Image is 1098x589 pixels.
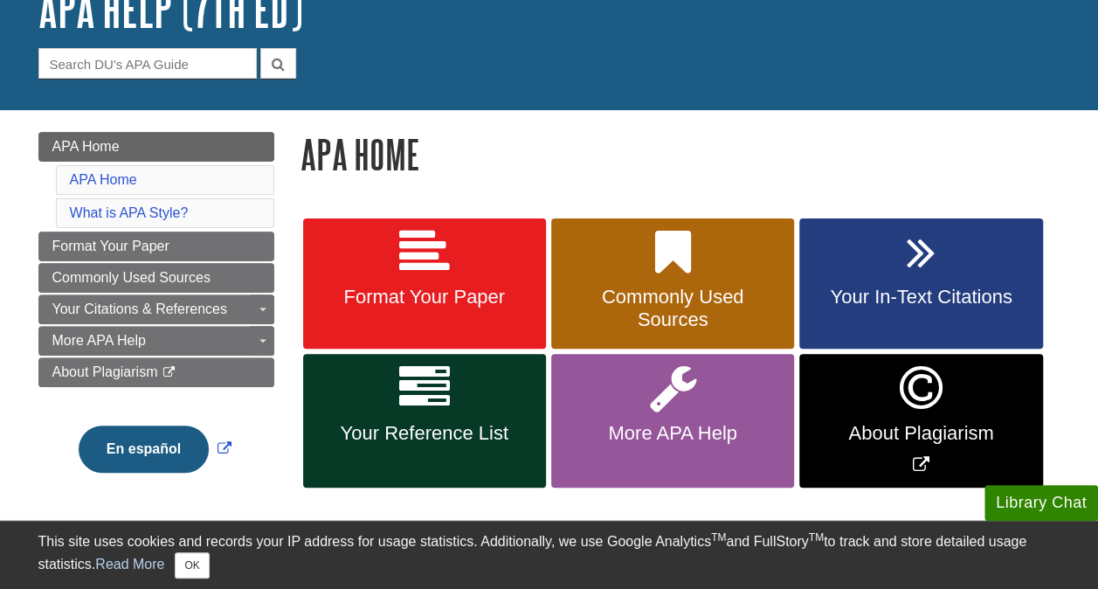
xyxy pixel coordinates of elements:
[38,357,274,387] a: About Plagiarism
[52,364,158,379] span: About Plagiarism
[38,232,274,261] a: Format Your Paper
[799,218,1042,350] a: Your In-Text Citations
[74,441,236,456] a: Link opens in new window
[799,354,1042,488] a: Link opens in new window
[52,139,120,154] span: APA Home
[551,218,794,350] a: Commonly Used Sources
[70,172,137,187] a: APA Home
[564,422,781,445] span: More APA Help
[38,263,274,293] a: Commonly Used Sources
[711,531,726,544] sup: TM
[316,422,533,445] span: Your Reference List
[52,333,146,348] span: More APA Help
[812,422,1029,445] span: About Plagiarism
[52,270,211,285] span: Commonly Used Sources
[38,294,274,324] a: Your Citations & References
[52,301,227,316] span: Your Citations & References
[38,132,274,502] div: Guide Page Menu
[300,132,1060,177] h1: APA Home
[95,557,164,572] a: Read More
[551,354,794,488] a: More APA Help
[38,132,274,162] a: APA Home
[303,354,546,488] a: Your Reference List
[809,531,824,544] sup: TM
[38,531,1060,579] div: This site uses cookies and records your IP address for usage statistics. Additionally, we use Goo...
[303,218,546,350] a: Format Your Paper
[38,326,274,356] a: More APA Help
[812,286,1029,308] span: Your In-Text Citations
[316,286,533,308] span: Format Your Paper
[38,48,257,79] input: Search DU's APA Guide
[52,239,169,253] span: Format Your Paper
[162,367,176,378] i: This link opens in a new window
[79,426,209,473] button: En español
[564,286,781,331] span: Commonly Used Sources
[175,552,209,579] button: Close
[984,485,1098,521] button: Library Chat
[70,205,189,220] a: What is APA Style?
